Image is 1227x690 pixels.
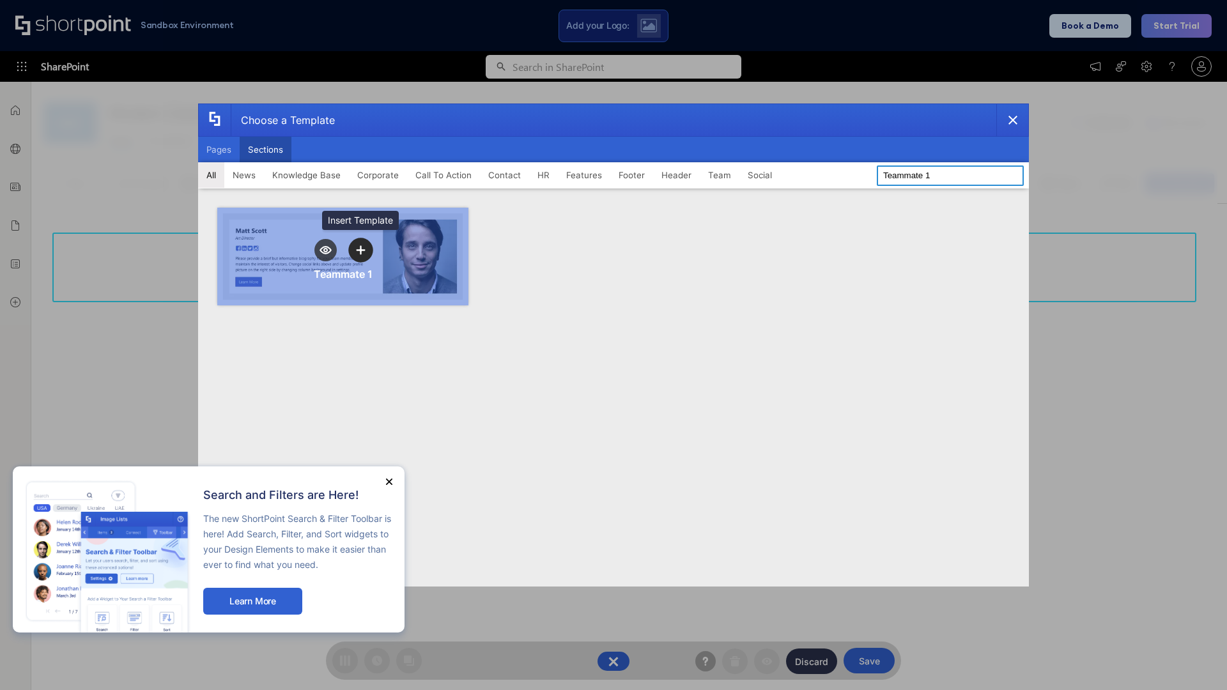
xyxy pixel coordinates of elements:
button: Learn More [203,588,302,615]
h2: Search and Filters are Here! [203,489,392,502]
img: new feature image [26,479,190,632]
button: Social [739,162,780,188]
button: Team [700,162,739,188]
iframe: Chat Widget [1163,629,1227,690]
button: All [198,162,224,188]
button: Header [653,162,700,188]
div: template selector [198,103,1029,586]
button: Pages [198,137,240,162]
input: Search [877,165,1024,186]
button: Knowledge Base [264,162,349,188]
button: News [224,162,264,188]
div: Teammate 1 [314,268,373,280]
button: HR [529,162,558,188]
button: Features [558,162,610,188]
button: Corporate [349,162,407,188]
p: The new ShortPoint Search & Filter Toolbar is here! Add Search, Filter, and Sort widgets to your ... [203,511,392,572]
button: Footer [610,162,653,188]
button: Call To Action [407,162,480,188]
button: Contact [480,162,529,188]
div: Choose a Template [231,104,335,136]
button: Sections [240,137,291,162]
